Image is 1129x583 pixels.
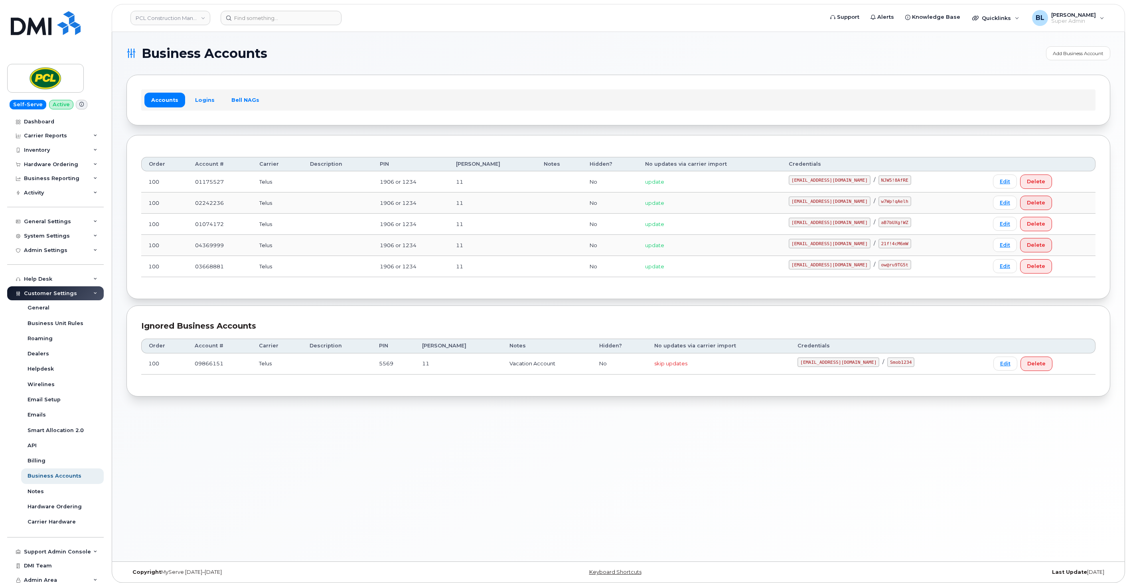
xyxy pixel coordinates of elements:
strong: Copyright [132,569,161,575]
div: MyServe [DATE]–[DATE] [126,569,454,575]
th: PIN [372,339,414,353]
a: Add Business Account [1046,46,1110,60]
th: Account # [188,339,252,353]
th: Credentials [782,157,986,171]
code: aB7bUXg!WZ [878,218,911,227]
th: Carrier [252,339,302,353]
code: NJW5!8AfRE [878,175,911,185]
a: Edit [993,238,1017,252]
td: 03668881 [188,256,252,277]
span: / [874,240,875,246]
th: [PERSON_NAME] [449,157,537,171]
td: 1906 or 1234 [373,235,449,256]
button: Delete [1020,175,1052,189]
td: 11 [449,256,537,277]
th: Credentials [790,339,986,353]
th: No updates via carrier import [638,157,782,171]
button: Delete [1020,217,1052,231]
span: update [645,242,664,248]
div: [DATE] [782,569,1110,575]
span: Delete [1027,220,1045,228]
td: 01175527 [188,171,252,192]
span: Delete [1027,241,1045,249]
span: Delete [1027,360,1046,367]
span: / [882,359,884,365]
td: 100 [141,256,188,277]
th: Hidden? [582,157,638,171]
td: No [582,256,638,277]
span: update [645,178,664,185]
span: update [645,200,664,206]
button: Delete [1020,259,1052,274]
code: ow@ru9TG5t [878,260,911,270]
span: Business Accounts [142,48,267,59]
td: Vacation Account [502,353,592,375]
th: [PERSON_NAME] [415,339,502,353]
td: 11 [449,192,537,214]
th: Account # [188,157,252,171]
code: w7Wp!qAelh [878,196,911,206]
td: 1906 or 1234 [373,192,449,214]
code: 21f!4cM6mW [878,239,911,248]
a: Edit [993,357,1017,371]
span: / [874,219,875,225]
td: 02242236 [188,192,252,214]
td: 100 [141,235,188,256]
td: No [582,171,638,192]
td: 5569 [372,353,414,375]
td: 11 [449,171,537,192]
span: Delete [1027,199,1045,206]
div: Ignored Business Accounts [141,320,1095,332]
a: Edit [993,259,1017,273]
span: / [874,176,875,183]
td: 11 [449,235,537,256]
span: update [645,263,664,270]
td: No [582,235,638,256]
span: Delete [1027,178,1045,185]
td: 100 [141,214,188,235]
code: [EMAIL_ADDRESS][DOMAIN_NAME] [789,175,870,185]
code: [EMAIL_ADDRESS][DOMAIN_NAME] [789,218,870,227]
th: No updates via carrier import [647,339,790,353]
code: [EMAIL_ADDRESS][DOMAIN_NAME] [789,260,870,270]
th: Description [303,157,373,171]
a: Edit [993,217,1017,231]
td: 1906 or 1234 [373,256,449,277]
a: Bell NAGs [225,93,266,107]
td: 09866151 [188,353,252,375]
th: Notes [502,339,592,353]
td: 11 [415,353,502,375]
th: Hidden? [592,339,647,353]
span: / [874,198,875,204]
code: [EMAIL_ADDRESS][DOMAIN_NAME] [797,357,879,367]
button: Delete [1020,357,1052,371]
a: Accounts [144,93,185,107]
th: Order [141,157,188,171]
td: 100 [141,353,188,375]
strong: Last Update [1052,569,1087,575]
td: 100 [141,171,188,192]
code: Smob1234 [887,357,914,367]
td: Telus [252,192,303,214]
th: Notes [537,157,582,171]
span: Delete [1027,262,1045,270]
td: No [582,192,638,214]
code: [EMAIL_ADDRESS][DOMAIN_NAME] [789,239,870,248]
a: Keyboard Shortcuts [589,569,641,575]
td: Telus [252,235,303,256]
td: Telus [252,353,302,375]
a: Logins [188,93,221,107]
th: Order [141,339,188,353]
span: skip updates [654,360,687,367]
button: Delete [1020,196,1052,210]
td: 100 [141,192,188,214]
span: / [874,261,875,268]
td: 1906 or 1234 [373,171,449,192]
th: Carrier [252,157,303,171]
td: Telus [252,171,303,192]
td: No [582,214,638,235]
span: update [645,221,664,227]
button: Delete [1020,238,1052,252]
td: Telus [252,256,303,277]
a: Edit [993,175,1017,188]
